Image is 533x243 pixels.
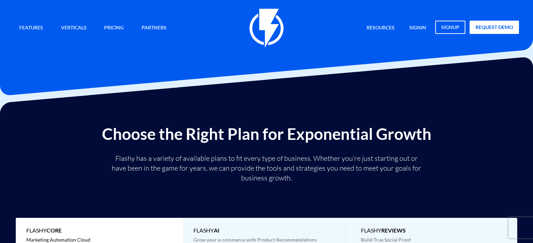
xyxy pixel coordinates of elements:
[136,21,172,36] a: Partners
[56,21,92,36] a: Verticals
[361,227,507,235] span: Flashy
[193,237,317,243] span: Grow your e-commerce with Product Recommendations
[361,21,400,36] a: Resources
[26,237,90,243] span: Marketing Automation Cloud
[381,227,406,234] b: REVIEWS
[109,153,424,183] p: Flashy has a variety of available plans to fit every type of business. Whether you’re just starti...
[14,21,48,36] a: Features
[470,21,519,34] a: request demo
[26,227,172,235] span: Flashy
[193,227,339,235] span: Flashy
[5,125,528,143] h2: Choose the Right Plan for Exponential Growth
[361,237,411,243] span: Build True Social Proof
[47,227,62,234] b: Core
[214,227,219,234] b: AI
[99,21,129,36] a: Pricing
[404,21,431,36] a: signin
[435,21,465,34] a: signup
